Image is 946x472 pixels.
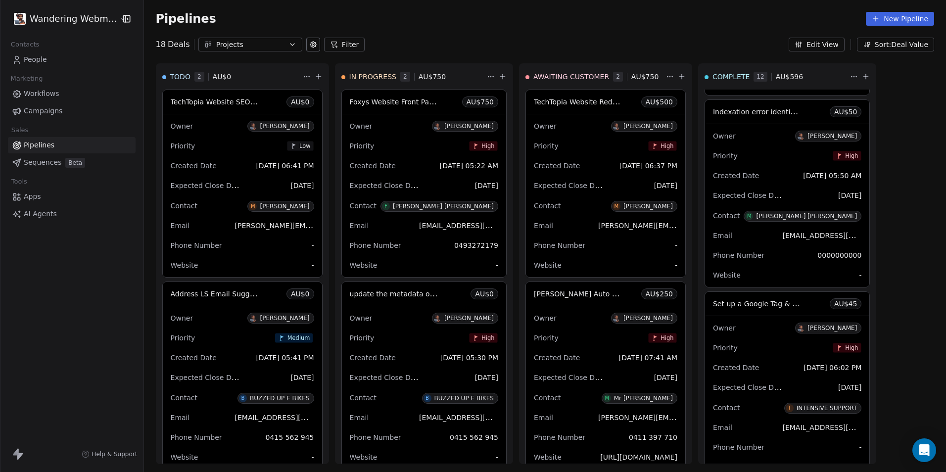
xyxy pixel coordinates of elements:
[866,12,934,26] button: New Pipeline
[171,414,190,422] span: Email
[534,433,585,441] span: Phone Number
[713,190,785,200] span: Expected Close Date
[797,405,857,412] div: INTENSIVE SUPPORT
[311,240,314,250] span: -
[534,334,559,342] span: Priority
[807,325,857,331] div: [PERSON_NAME]
[776,72,803,82] span: AU$ 596
[290,374,314,381] span: [DATE]
[713,443,764,451] span: Phone Number
[384,202,387,210] div: F
[8,137,136,153] a: Pipelines
[859,462,861,472] span: -
[713,344,738,352] span: Priority
[171,394,197,402] span: Contact
[350,261,378,269] span: Website
[341,90,507,278] div: Foxys Website Front Page / ThemeAU$750OwnerD[PERSON_NAME]PriorityHighCreated Date[DATE] 05:22 AME...
[171,181,243,190] span: Expected Close Date
[613,72,623,82] span: 2
[481,142,494,149] span: High
[433,123,441,130] img: D
[65,158,85,168] span: Beta
[171,453,198,461] span: Website
[171,433,222,441] span: Phone Number
[747,212,752,220] div: M
[350,394,377,402] span: Contact
[92,450,137,458] span: Help & Support
[168,39,190,50] span: Deals
[713,404,740,412] span: Contact
[534,142,559,150] span: Priority
[623,203,673,210] div: [PERSON_NAME]
[8,51,136,68] a: People
[260,123,309,130] div: [PERSON_NAME]
[533,72,609,82] span: AWAITING CUSTOMER
[713,364,759,372] span: Created Date
[162,90,323,278] div: TechTopia Website SEO ReviewAU$0OwnerD[PERSON_NAME]PriorityLowCreated Date[DATE] 06:41 PMExpected...
[534,202,561,210] span: Contact
[171,162,217,170] span: Created Date
[216,40,284,50] div: Projects
[496,260,498,270] span: -
[171,373,243,382] span: Expected Close Date
[713,172,759,180] span: Created Date
[817,251,861,259] span: 0000000000
[525,282,686,470] div: [PERSON_NAME] Auto Website RemakeAU$250OwnerD[PERSON_NAME]PriorityHighCreated Date[DATE] 07:41 AM...
[24,140,54,150] span: Pipelines
[393,203,494,210] div: [PERSON_NAME] [PERSON_NAME]
[171,354,217,362] span: Created Date
[440,162,498,170] span: [DATE] 05:22 AM
[859,442,861,452] span: -
[341,282,507,470] div: update the metadata of the website to align with advice regarding localisation. send through a sc...
[782,231,903,240] span: [EMAIL_ADDRESS][DOMAIN_NAME]
[444,123,494,130] div: [PERSON_NAME]
[629,433,677,441] span: 0411 397 710
[350,453,378,461] span: Website
[756,213,857,220] div: [PERSON_NAME] [PERSON_NAME]
[789,38,845,51] button: Edit View
[705,99,870,287] div: Indexation error identification, remediation, and reporting services for [DOMAIN_NAME]AU$50OwnerD...
[623,123,673,130] div: [PERSON_NAME]
[260,203,309,210] div: [PERSON_NAME]
[350,142,375,150] span: Priority
[260,315,309,322] div: [PERSON_NAME]
[534,314,557,322] span: Owner
[350,314,373,322] span: Owner
[6,37,44,52] span: Contacts
[623,315,673,322] div: [PERSON_NAME]
[845,152,858,159] span: High
[8,154,136,171] a: SequencesBeta
[661,334,673,341] span: High
[789,404,790,412] div: I
[6,71,47,86] span: Marketing
[675,260,677,270] span: -
[350,202,377,210] span: Contact
[646,289,673,299] span: AU$ 250
[619,162,677,170] span: [DATE] 06:37 PM
[440,354,498,362] span: [DATE] 05:30 PM
[350,181,422,190] span: Expected Close Date
[600,453,677,461] span: [URL][DOMAIN_NAME]
[613,315,620,322] img: D
[598,221,777,230] span: [PERSON_NAME][EMAIL_ADDRESS][DOMAIN_NAME]
[496,452,498,462] span: -
[171,241,222,249] span: Phone Number
[419,72,446,82] span: AU$ 750
[525,90,686,278] div: TechTopia Website RedesignAU$500OwnerD[PERSON_NAME]PriorityHighCreated Date[DATE] 06:37 PMExpecte...
[24,54,47,65] span: People
[834,299,857,309] span: AU$ 45
[475,182,498,189] span: [DATE]
[291,289,310,299] span: AU$ 0
[534,241,585,249] span: Phone Number
[713,251,764,259] span: Phone Number
[311,452,314,462] span: -
[654,374,677,381] span: [DATE]
[349,72,396,82] span: IN PROGRESS
[525,64,664,90] div: AWAITING CUSTOMER2AU$750
[534,181,606,190] span: Expected Close Date
[156,39,190,50] div: 18
[251,202,255,210] div: M
[614,395,673,402] div: Mr [PERSON_NAME]
[434,395,494,402] div: BUZZED UP E BIKES
[534,289,669,298] span: [PERSON_NAME] Auto Website Remake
